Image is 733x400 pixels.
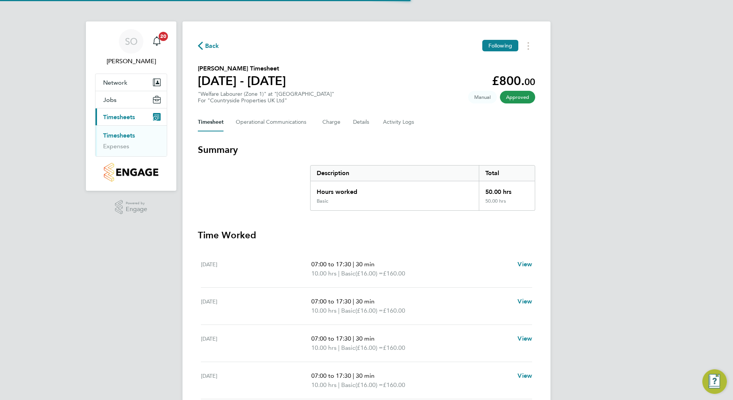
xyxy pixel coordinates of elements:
[488,42,512,49] span: Following
[518,260,532,269] a: View
[338,344,340,351] span: |
[311,261,351,268] span: 07:00 to 17:30
[198,229,535,241] h3: Time Worked
[518,335,532,342] span: View
[524,76,535,87] span: 00
[383,307,405,314] span: £160.00
[311,372,351,379] span: 07:00 to 17:30
[338,381,340,389] span: |
[356,335,375,342] span: 30 min
[311,335,351,342] span: 07:00 to 17:30
[353,261,354,268] span: |
[383,381,405,389] span: £160.00
[95,108,167,125] button: Timesheets
[95,125,167,156] div: Timesheets
[518,297,532,306] a: View
[355,381,383,389] span: (£16.00) =
[103,96,117,103] span: Jobs
[341,306,355,315] span: Basic
[198,144,535,156] h3: Summary
[115,200,148,215] a: Powered byEngage
[201,334,311,352] div: [DATE]
[341,343,355,352] span: Basic
[500,91,535,103] span: This timesheet has been approved.
[311,181,479,198] div: Hours worked
[479,181,535,198] div: 50.00 hrs
[311,270,337,277] span: 10.00 hrs
[198,73,286,89] h1: [DATE] - [DATE]
[356,298,375,305] span: 30 min
[521,40,535,52] button: Timesheets Menu
[322,113,341,131] button: Charge
[198,64,286,73] h2: [PERSON_NAME] Timesheet
[95,29,167,66] a: SO[PERSON_NAME]
[103,132,135,139] a: Timesheets
[198,91,334,104] div: "Welfare Labourer (Zone 1)" at "[GEOGRAPHIC_DATA]"
[201,260,311,278] div: [DATE]
[311,381,337,389] span: 10.00 hrs
[356,261,375,268] span: 30 min
[482,40,518,51] button: Following
[95,74,167,91] button: Network
[149,29,164,54] a: 20
[159,32,168,41] span: 20
[311,344,337,351] span: 10.00 hrs
[95,57,167,66] span: Stephen O'Donoghue
[341,380,355,390] span: Basic
[104,163,158,182] img: countryside-properties-logo-retina.png
[355,270,383,277] span: (£16.00) =
[205,41,219,51] span: Back
[201,371,311,390] div: [DATE]
[103,79,127,86] span: Network
[518,371,532,380] a: View
[198,41,219,51] button: Back
[518,372,532,379] span: View
[198,113,224,131] button: Timesheet
[125,36,138,46] span: SO
[310,165,535,211] div: Summary
[86,21,176,191] nav: Main navigation
[383,344,405,351] span: £160.00
[518,261,532,268] span: View
[236,113,310,131] button: Operational Communications
[353,335,354,342] span: |
[95,91,167,108] button: Jobs
[341,269,355,278] span: Basic
[311,166,479,181] div: Description
[126,200,147,207] span: Powered by
[518,298,532,305] span: View
[518,334,532,343] a: View
[103,113,135,121] span: Timesheets
[353,372,354,379] span: |
[317,198,328,204] div: Basic
[355,307,383,314] span: (£16.00) =
[338,270,340,277] span: |
[311,307,337,314] span: 10.00 hrs
[353,298,354,305] span: |
[126,206,147,213] span: Engage
[479,198,535,210] div: 50.00 hrs
[479,166,535,181] div: Total
[702,369,727,394] button: Engage Resource Center
[198,97,334,104] div: For "Countryside Properties UK Ltd"
[201,297,311,315] div: [DATE]
[468,91,497,103] span: This timesheet was manually created.
[383,270,405,277] span: £160.00
[356,372,375,379] span: 30 min
[95,163,167,182] a: Go to home page
[103,143,129,150] a: Expenses
[355,344,383,351] span: (£16.00) =
[383,113,415,131] button: Activity Logs
[492,74,535,88] app-decimal: £800.
[311,298,351,305] span: 07:00 to 17:30
[338,307,340,314] span: |
[353,113,371,131] button: Details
